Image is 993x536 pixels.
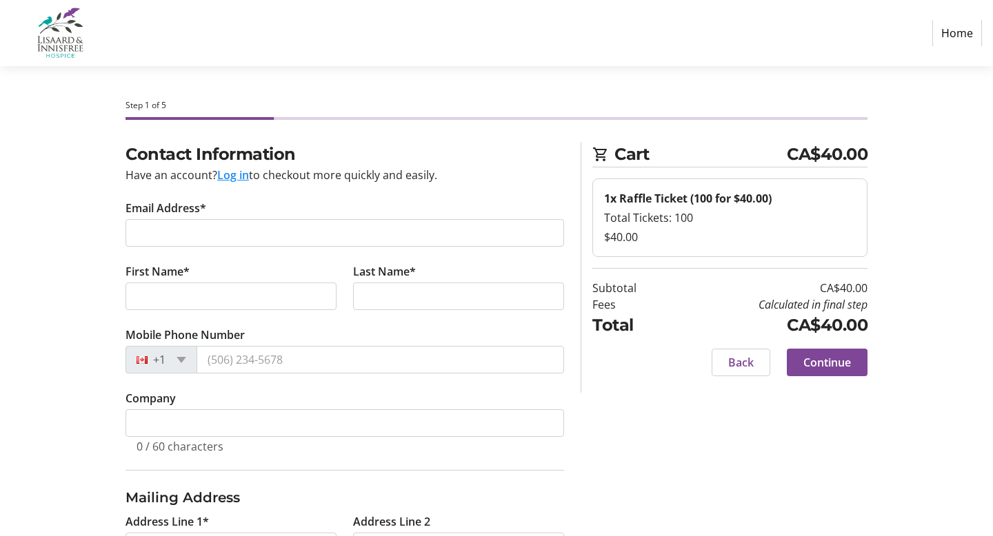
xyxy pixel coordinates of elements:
[217,167,249,183] button: Log in
[126,99,867,112] div: Step 1 of 5
[126,167,564,183] div: Have an account? to checkout more quickly and easily.
[932,20,982,46] a: Home
[197,346,564,373] input: (506) 234-5678
[126,487,564,508] h3: Mailing Address
[353,513,430,530] label: Address Line 2
[787,349,867,376] button: Continue
[604,209,856,226] div: Total Tickets: 100
[672,313,867,338] td: CA$40.00
[126,263,190,280] label: First Name*
[592,296,672,313] td: Fees
[126,390,176,406] label: Company
[787,142,867,167] span: CA$40.00
[672,280,867,296] td: CA$40.00
[672,296,867,313] td: Calculated in final step
[728,354,754,371] span: Back
[712,349,770,376] button: Back
[126,327,245,343] label: Mobile Phone Number
[592,280,672,296] td: Subtotal
[126,513,209,530] label: Address Line 1*
[803,354,851,371] span: Continue
[126,142,564,167] h2: Contact Information
[592,313,672,338] td: Total
[126,200,206,216] label: Email Address*
[137,439,223,454] tr-character-limit: 0 / 60 characters
[614,142,787,167] span: Cart
[604,191,772,206] strong: 1x Raffle Ticket (100 for $40.00)
[604,229,856,245] div: $40.00
[11,6,109,61] img: Lisaard & Innisfree Hospice's Logo
[353,263,416,280] label: Last Name*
